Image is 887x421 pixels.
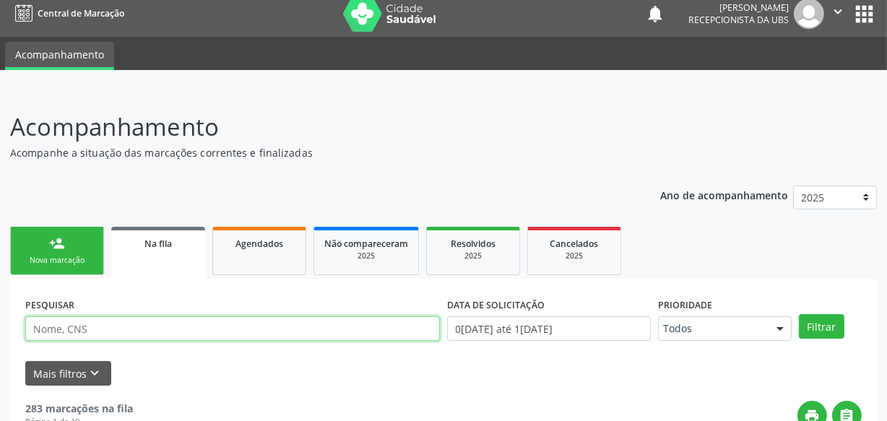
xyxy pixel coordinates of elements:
button: apps [852,1,877,27]
p: Acompanhe a situação das marcações correntes e finalizadas [10,145,617,160]
div: person_add [49,235,65,251]
div: 2025 [324,251,408,261]
a: Acompanhamento [5,42,114,70]
span: Agendados [235,238,283,250]
span: Na fila [144,238,172,250]
label: DATA DE SOLICITAÇÃO [447,294,545,316]
span: Recepcionista da UBS [688,14,789,26]
i: keyboard_arrow_down [87,365,103,381]
div: [PERSON_NAME] [688,1,789,14]
i:  [830,4,846,19]
span: Não compareceram [324,238,408,250]
label: PESQUISAR [25,294,74,316]
span: Todos [663,321,762,336]
input: Nome, CNS [25,316,440,341]
strong: 283 marcações na fila [25,402,133,415]
button: Mais filtroskeyboard_arrow_down [25,361,111,386]
button: Filtrar [799,314,844,339]
input: Selecione um intervalo [447,316,651,341]
span: Cancelados [550,238,599,250]
p: Acompanhamento [10,109,617,145]
p: Ano de acompanhamento [660,186,788,204]
a: Central de Marcação [10,1,124,25]
span: Central de Marcação [38,7,124,19]
label: Prioridade [658,294,712,316]
span: Resolvidos [451,238,496,250]
div: 2025 [538,251,610,261]
div: 2025 [437,251,509,261]
div: Nova marcação [21,255,93,266]
button: notifications [645,4,665,24]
